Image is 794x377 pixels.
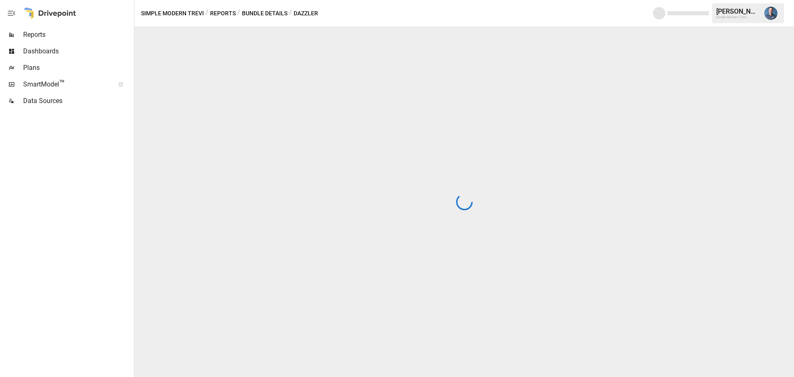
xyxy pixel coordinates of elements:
[23,63,132,73] span: Plans
[242,8,287,19] button: Bundle Details
[237,8,240,19] div: /
[289,8,292,19] div: /
[59,78,65,89] span: ™
[141,8,204,19] button: Simple Modern Trevi
[210,8,236,19] button: Reports
[23,30,132,40] span: Reports
[23,46,132,56] span: Dashboards
[759,2,782,25] button: Mike Beckham
[23,96,132,106] span: Data Sources
[716,15,759,19] div: Simple Modern Trevi
[764,7,777,20] img: Mike Beckham
[23,79,109,89] span: SmartModel
[206,8,208,19] div: /
[716,7,759,15] div: [PERSON_NAME]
